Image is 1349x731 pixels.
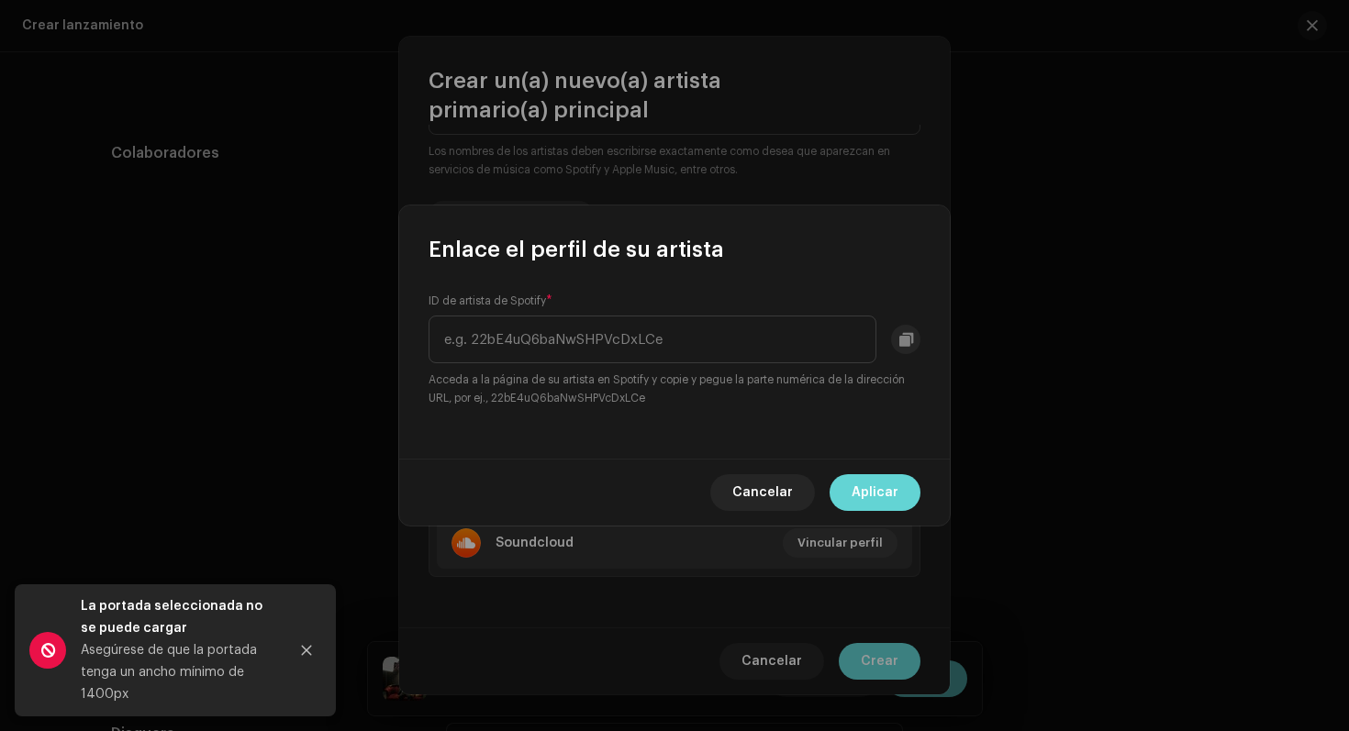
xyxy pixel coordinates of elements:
button: Cancelar [710,474,815,511]
span: Aplicar [852,474,898,511]
div: Asegúrese de que la portada tenga un ancho mínimo de 1400px [81,639,273,705]
span: Cancelar [732,474,793,511]
input: e.g. 22bE4uQ6baNwSHPVcDxLCe [429,316,876,363]
button: Close [288,632,325,669]
div: La portada seleccionada no se puede cargar [81,595,273,639]
button: Aplicar [830,474,920,511]
span: Enlace el perfil de su artista [429,235,724,264]
small: Acceda a la página de su artista en Spotify y copie y pegue la parte numérica de la dirección URL... [429,371,920,407]
label: ID de artista de Spotify [429,294,552,308]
